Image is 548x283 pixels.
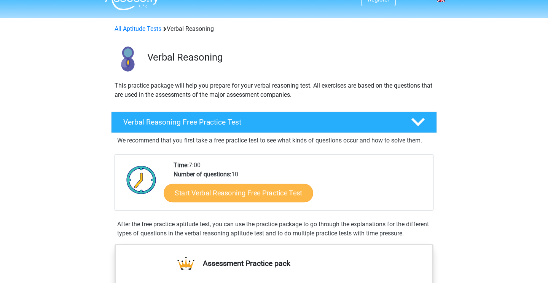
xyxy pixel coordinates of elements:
p: We recommend that you first take a free practice test to see what kinds of questions occur and ho... [117,136,431,145]
a: Verbal Reasoning Free Practice Test [108,112,440,133]
h3: Verbal Reasoning [147,51,431,63]
a: Start Verbal Reasoning Free Practice Test [164,184,313,202]
div: Verbal Reasoning [112,24,436,34]
img: verbal reasoning [112,43,144,75]
div: After the free practice aptitude test, you can use the practice package to go through the explana... [114,220,434,238]
h4: Verbal Reasoning Free Practice Test [123,118,399,126]
div: 7:00 10 [168,161,433,210]
img: Clock [122,161,161,199]
b: Number of questions: [174,171,231,178]
a: All Aptitude Tests [115,25,161,32]
p: This practice package will help you prepare for your verbal reasoning test. All exercises are bas... [115,81,433,99]
b: Time: [174,161,189,169]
